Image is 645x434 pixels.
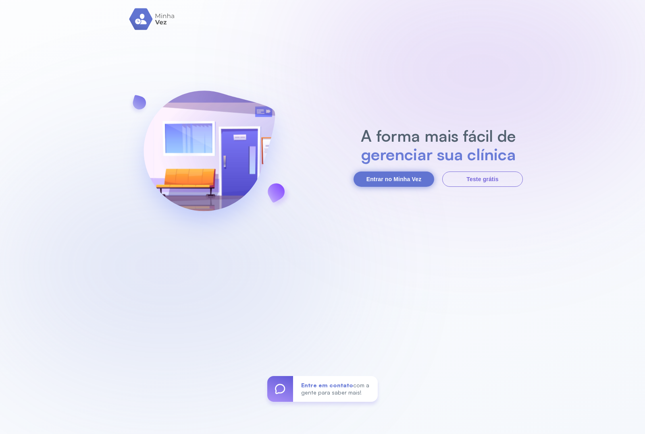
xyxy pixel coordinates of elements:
img: banner-login.svg [122,69,296,244]
img: logo.svg [129,8,175,30]
h2: A forma mais fácil de [357,126,520,145]
button: Entrar no Minha Vez [354,172,434,187]
button: Teste grátis [442,172,523,187]
div: com a gente para saber mais! [293,376,378,402]
a: Entre em contatocom a gente para saber mais! [267,376,378,402]
span: Entre em contato [301,382,353,389]
h2: gerenciar sua clínica [357,145,520,163]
